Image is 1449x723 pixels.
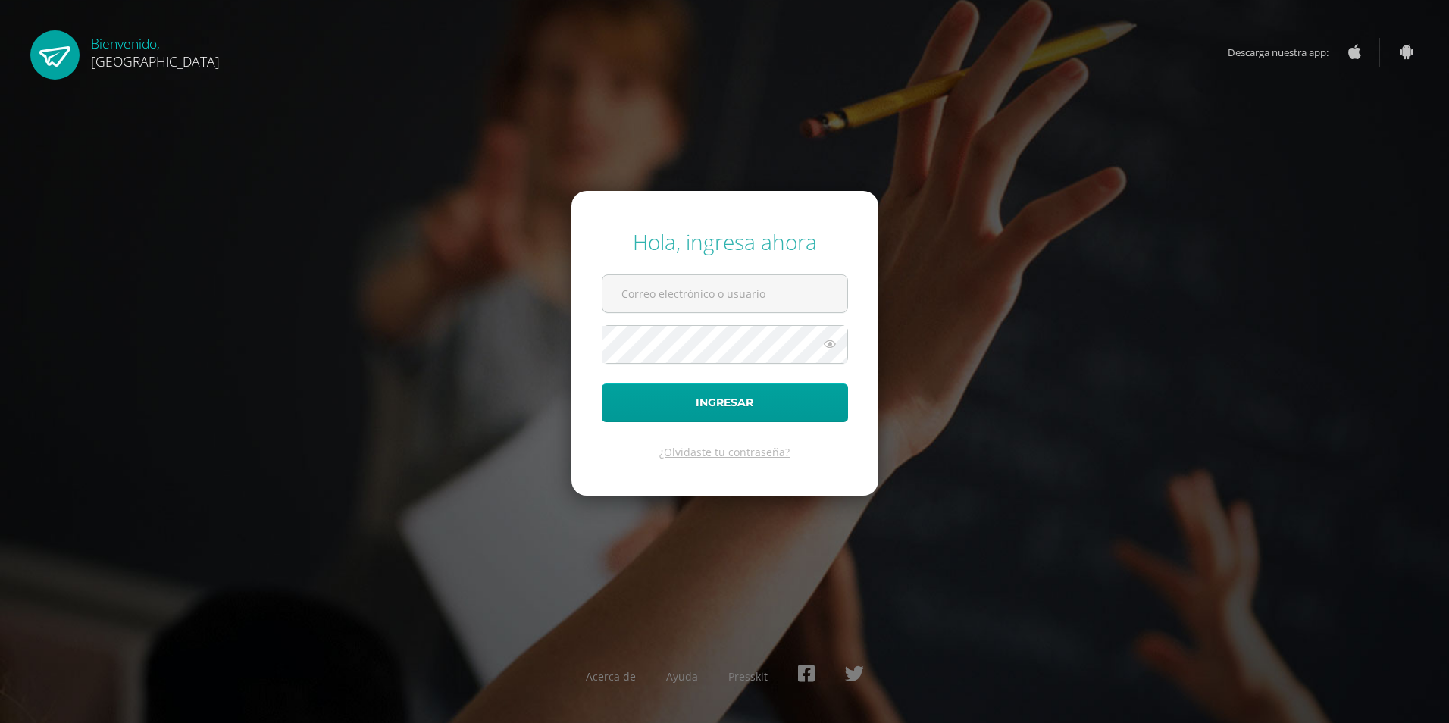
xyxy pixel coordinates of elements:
[602,383,848,422] button: Ingresar
[728,669,768,684] a: Presskit
[666,669,698,684] a: Ayuda
[91,52,220,70] span: [GEOGRAPHIC_DATA]
[659,445,790,459] a: ¿Olvidaste tu contraseña?
[1228,38,1344,67] span: Descarga nuestra app:
[91,30,220,70] div: Bienvenido,
[586,669,636,684] a: Acerca de
[602,227,848,256] div: Hola, ingresa ahora
[602,275,847,312] input: Correo electrónico o usuario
